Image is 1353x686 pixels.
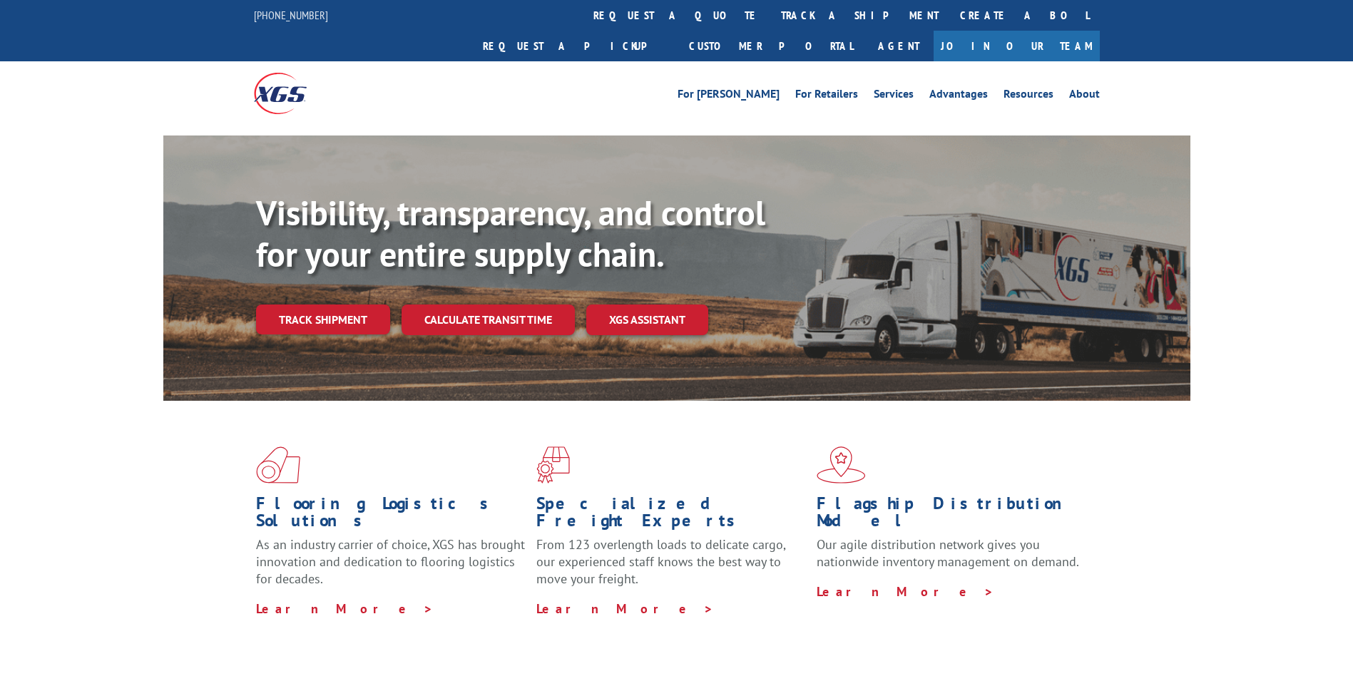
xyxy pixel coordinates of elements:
a: Learn More > [256,600,434,617]
span: As an industry carrier of choice, XGS has brought innovation and dedication to flooring logistics... [256,536,525,587]
a: For [PERSON_NAME] [678,88,780,104]
a: Join Our Team [934,31,1100,61]
a: Resources [1004,88,1053,104]
h1: Specialized Freight Experts [536,495,806,536]
a: Learn More > [817,583,994,600]
a: [PHONE_NUMBER] [254,8,328,22]
a: Advantages [929,88,988,104]
a: Agent [864,31,934,61]
img: xgs-icon-flagship-distribution-model-red [817,446,866,483]
p: From 123 overlength loads to delicate cargo, our experienced staff knows the best way to move you... [536,536,806,600]
h1: Flooring Logistics Solutions [256,495,526,536]
h1: Flagship Distribution Model [817,495,1086,536]
b: Visibility, transparency, and control for your entire supply chain. [256,190,765,276]
span: Our agile distribution network gives you nationwide inventory management on demand. [817,536,1079,570]
a: Customer Portal [678,31,864,61]
a: Calculate transit time [402,304,575,335]
a: Learn More > [536,600,714,617]
img: xgs-icon-focused-on-flooring-red [536,446,570,483]
a: For Retailers [795,88,858,104]
a: Services [874,88,914,104]
a: Request a pickup [472,31,678,61]
a: Track shipment [256,304,390,334]
a: XGS ASSISTANT [586,304,708,335]
a: About [1069,88,1100,104]
img: xgs-icon-total-supply-chain-intelligence-red [256,446,300,483]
